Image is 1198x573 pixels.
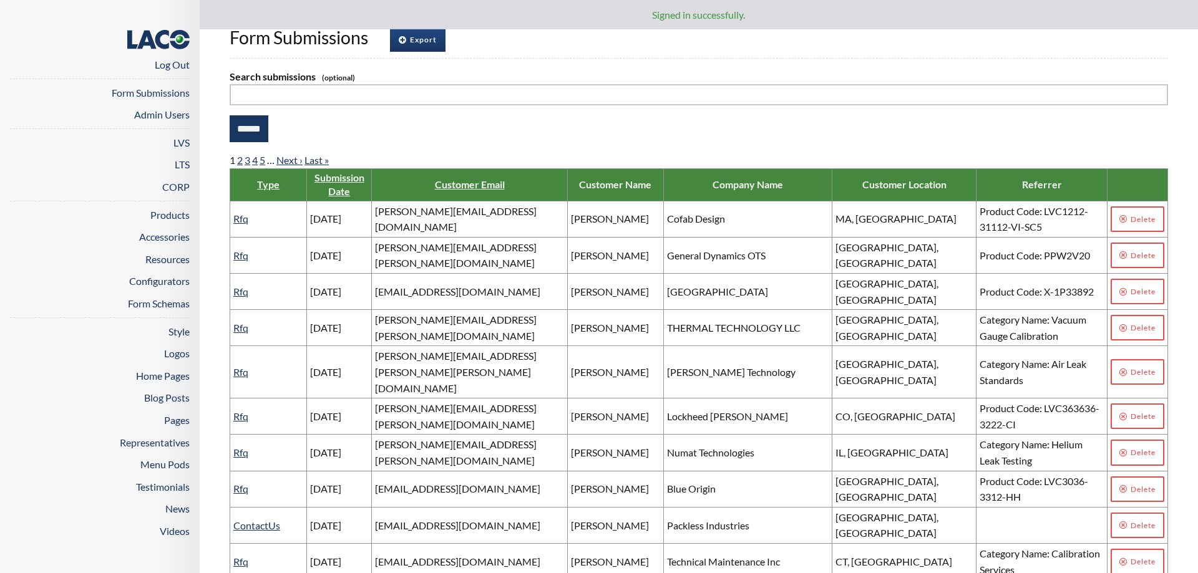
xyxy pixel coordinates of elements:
[307,237,372,273] td: [DATE]
[230,154,235,166] span: 1
[663,274,832,310] td: [GEOGRAPHIC_DATA]
[175,158,190,170] a: LTS
[260,154,265,166] a: 5
[832,398,976,435] td: CO, [GEOGRAPHIC_DATA]
[1111,279,1164,304] a: Delete
[139,231,190,243] a: Accessories
[372,274,568,310] td: [EMAIL_ADDRESS][DOMAIN_NAME]
[233,366,248,378] a: Rfq
[136,370,190,382] a: Home Pages
[136,481,190,493] a: Testimonials
[832,168,976,201] th: Customer Location
[233,446,248,458] a: Rfq
[832,274,976,310] td: [GEOGRAPHIC_DATA], [GEOGRAPHIC_DATA]
[663,398,832,435] td: Lockheed [PERSON_NAME]
[160,525,190,537] a: Videos
[144,392,190,403] a: Blog Posts
[976,471,1108,507] td: Product Code: LVC3036-3312-HH
[307,471,372,507] td: [DATE]
[1111,206,1164,232] a: Delete
[832,507,976,543] td: [GEOGRAPHIC_DATA], [GEOGRAPHIC_DATA]
[230,69,1168,85] label: Search submissions
[435,178,505,190] a: Customer Email
[162,181,190,193] a: CORP
[372,398,568,435] td: [PERSON_NAME][EMAIL_ADDRESS][PERSON_NAME][DOMAIN_NAME]
[663,507,832,543] td: Packless Industries
[233,213,248,224] a: Rfq
[976,201,1108,237] td: Product Code: LVC1212-31112-VI-SC5
[832,201,976,237] td: MA, [GEOGRAPHIC_DATA]
[568,346,664,398] td: [PERSON_NAME]
[134,108,190,120] a: Admin Users
[164,347,190,359] a: Logos
[307,310,372,346] td: [DATE]
[140,458,190,470] a: Menu Pods
[663,201,832,237] td: Cofab Design
[663,471,832,507] td: Blue Origin
[1111,440,1164,465] a: Delete
[372,346,568,398] td: [PERSON_NAME][EMAIL_ADDRESS][PERSON_NAME][PERSON_NAME][DOMAIN_NAME]
[372,435,568,471] td: [PERSON_NAME][EMAIL_ADDRESS][PERSON_NAME][DOMAIN_NAME]
[390,28,446,52] a: Export
[276,154,303,166] a: Next ›
[267,154,275,166] span: …
[304,154,329,166] a: Last »
[307,346,372,398] td: [DATE]
[568,310,664,346] td: [PERSON_NAME]
[128,297,190,309] a: Form Schemas
[976,168,1108,201] th: Referrer
[168,325,190,337] a: Style
[832,471,976,507] td: [GEOGRAPHIC_DATA], [GEOGRAPHIC_DATA]
[1111,513,1164,538] a: Delete
[976,346,1108,398] td: Category Name: Air Leak Standards
[129,275,190,287] a: Configurators
[245,154,250,166] a: 3
[568,507,664,543] td: [PERSON_NAME]
[307,274,372,310] td: [DATE]
[252,154,258,166] a: 4
[568,237,664,273] td: [PERSON_NAME]
[112,87,190,99] a: Form Submissions
[568,274,664,310] td: [PERSON_NAME]
[568,201,664,237] td: [PERSON_NAME]
[257,178,280,190] a: Type
[568,471,664,507] td: [PERSON_NAME]
[233,286,248,297] a: Rfq
[120,436,190,448] a: Representatives
[1111,403,1164,429] a: Delete
[150,209,190,221] a: Products
[145,253,190,265] a: Resources
[976,435,1108,471] td: Category Name: Helium Leak Testing
[1111,476,1164,502] a: Delete
[1111,359,1164,385] a: Delete
[155,59,190,70] a: Log Out
[307,507,372,543] td: [DATE]
[237,154,243,166] a: 2
[233,410,248,422] a: Rfq
[307,435,372,471] td: [DATE]
[164,414,190,426] a: Pages
[832,237,976,273] td: [GEOGRAPHIC_DATA], [GEOGRAPHIC_DATA]
[372,471,568,507] td: [EMAIL_ADDRESS][DOMAIN_NAME]
[372,507,568,543] td: [EMAIL_ADDRESS][DOMAIN_NAME]
[976,274,1108,310] td: Product Code: X-1P33892
[663,168,832,201] th: Company Name
[165,503,190,514] a: News
[233,556,248,567] a: Rfq
[663,346,832,398] td: [PERSON_NAME] Technology
[230,152,1168,168] nav: pager
[233,519,280,531] a: ContactUs
[372,201,568,237] td: [PERSON_NAME][EMAIL_ADDRESS][DOMAIN_NAME]
[663,435,832,471] td: Numat Technologies
[307,398,372,435] td: [DATE]
[832,435,976,471] td: IL, [GEOGRAPHIC_DATA]
[307,201,372,237] td: [DATE]
[976,310,1108,346] td: Category Name: Vacuum Gauge Calibration
[233,322,248,334] a: Rfq
[372,310,568,346] td: [PERSON_NAME][EMAIL_ADDRESS][PERSON_NAME][DOMAIN_NAME]
[832,346,976,398] td: [GEOGRAPHIC_DATA], [GEOGRAPHIC_DATA]
[832,310,976,346] td: [GEOGRAPHIC_DATA], [GEOGRAPHIC_DATA]
[976,237,1108,273] td: Product Code: PPW2V20
[233,483,248,494] a: Rfq
[568,168,664,201] th: Customer Name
